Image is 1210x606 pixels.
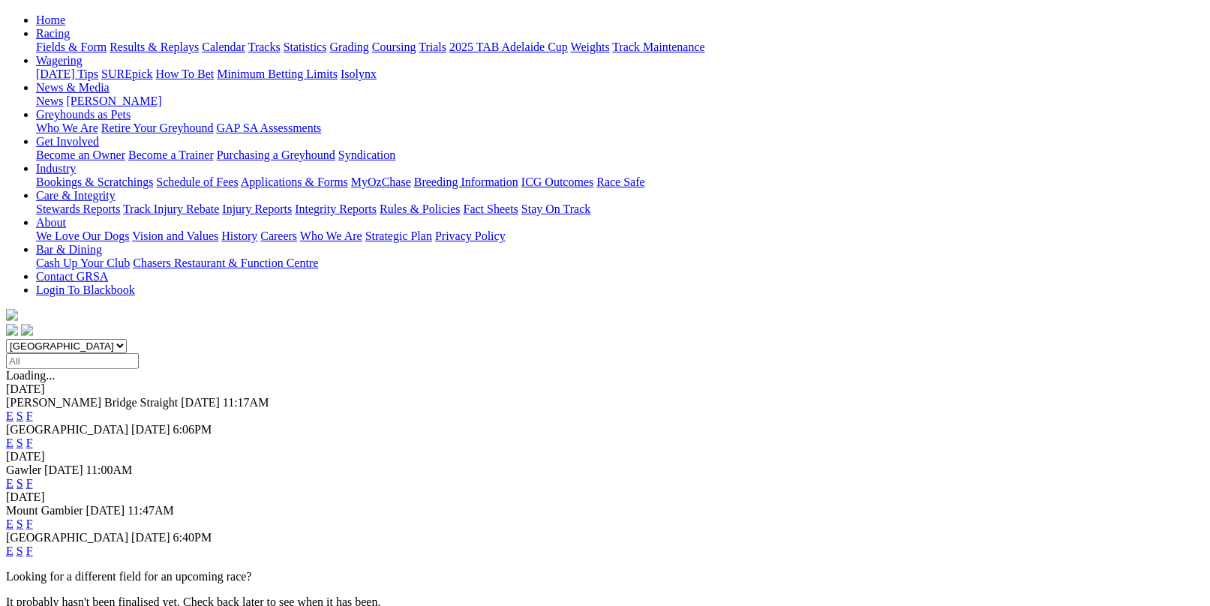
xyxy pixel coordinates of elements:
a: Cash Up Your Club [36,256,130,269]
span: [DATE] [44,463,83,476]
a: Wagering [36,54,83,67]
div: Wagering [36,67,1204,81]
div: News & Media [36,94,1204,108]
a: Retire Your Greyhound [101,121,214,134]
a: F [26,436,33,449]
a: Injury Reports [222,202,292,215]
img: facebook.svg [6,324,18,336]
a: Weights [571,40,610,53]
a: Vision and Values [132,229,218,242]
a: Stewards Reports [36,202,120,215]
a: E [6,544,14,557]
a: Privacy Policy [435,229,506,242]
a: Who We Are [36,121,98,134]
a: Industry [36,162,76,175]
div: Industry [36,175,1204,189]
a: Who We Are [300,229,362,242]
a: Race Safe [596,175,644,188]
a: Grading [330,40,369,53]
div: Bar & Dining [36,256,1204,270]
span: Gawler [6,463,41,476]
div: About [36,229,1204,243]
span: 11:00AM [86,463,133,476]
span: [DATE] [86,504,125,517]
a: Bar & Dining [36,243,102,256]
a: Applications & Forms [241,175,348,188]
a: Get Involved [36,135,99,148]
a: Careers [260,229,297,242]
span: 11:47AM [128,504,174,517]
div: Get Involved [36,148,1204,162]
a: F [26,477,33,490]
div: [DATE] [6,450,1204,463]
a: Minimum Betting Limits [217,67,338,80]
a: Login To Blackbook [36,283,135,296]
a: Strategic Plan [365,229,432,242]
a: Greyhounds as Pets [36,108,131,121]
a: News & Media [36,81,110,94]
span: 6:06PM [173,423,212,436]
a: News [36,94,63,107]
span: [GEOGRAPHIC_DATA] [6,531,128,544]
a: E [6,409,14,422]
a: 2025 TAB Adelaide Cup [449,40,568,53]
a: History [221,229,257,242]
a: Syndication [338,148,395,161]
a: We Love Our Dogs [36,229,129,242]
a: [DATE] Tips [36,67,98,80]
a: Tracks [248,40,281,53]
a: ICG Outcomes [521,175,593,188]
a: How To Bet [156,67,215,80]
a: Bookings & Scratchings [36,175,153,188]
div: Greyhounds as Pets [36,121,1204,135]
a: F [26,409,33,422]
a: Track Injury Rebate [123,202,219,215]
img: logo-grsa-white.png [6,309,18,321]
input: Select date [6,353,139,369]
span: 6:40PM [173,531,212,544]
a: Track Maintenance [613,40,705,53]
p: Looking for a different field for an upcoming race? [6,570,1204,583]
a: Fact Sheets [464,202,518,215]
a: E [6,517,14,530]
a: S [17,409,23,422]
a: E [6,477,14,490]
a: GAP SA Assessments [217,121,322,134]
span: 11:17AM [223,396,269,409]
a: Breeding Information [414,175,518,188]
a: Care & Integrity [36,189,116,202]
a: SUREpick [101,67,152,80]
a: E [6,436,14,449]
a: Fields & Form [36,40,107,53]
a: Chasers Restaurant & Function Centre [133,256,318,269]
a: [PERSON_NAME] [66,94,161,107]
a: S [17,436,23,449]
a: Results & Replays [110,40,199,53]
a: Isolynx [341,67,377,80]
div: Care & Integrity [36,202,1204,216]
span: [DATE] [131,423,170,436]
a: Contact GRSA [36,270,108,283]
div: Racing [36,40,1204,54]
a: Schedule of Fees [156,175,238,188]
a: About [36,216,66,229]
span: [GEOGRAPHIC_DATA] [6,423,128,436]
a: Coursing [372,40,416,53]
a: Become a Trainer [128,148,214,161]
span: [DATE] [131,531,170,544]
a: Trials [419,40,446,53]
a: Become an Owner [36,148,125,161]
a: Calendar [202,40,245,53]
a: F [26,517,33,530]
a: Integrity Reports [295,202,377,215]
a: Racing [36,27,70,40]
a: F [26,544,33,557]
a: S [17,477,23,490]
div: [DATE] [6,490,1204,504]
span: [PERSON_NAME] Bridge Straight [6,396,178,409]
a: S [17,517,23,530]
a: Stay On Track [521,202,590,215]
a: Rules & Policies [380,202,461,215]
a: Purchasing a Greyhound [217,148,335,161]
span: [DATE] [181,396,220,409]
